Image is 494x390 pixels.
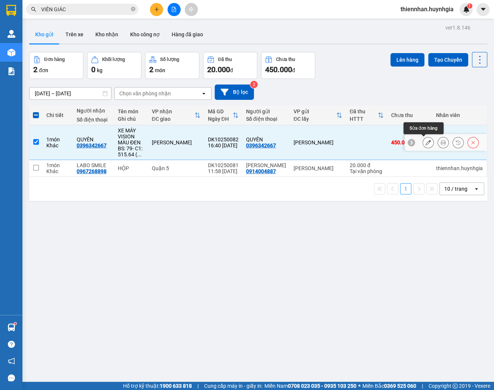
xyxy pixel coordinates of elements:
div: Số điện thoại [246,116,286,122]
div: 0396342667 [6,32,66,43]
button: Kho công nợ [124,25,166,43]
span: thiennhan.huynhgia [395,4,460,14]
span: plus [154,7,159,12]
div: Số điện thoại [77,117,110,123]
img: icon-new-feature [463,6,470,13]
div: 1 món [46,162,69,168]
div: Nhân viên [436,112,483,118]
div: Quận 5 [152,165,200,171]
div: Chưa thu [391,112,429,118]
button: Trên xe [59,25,89,43]
span: Miền Bắc [362,382,416,390]
span: question-circle [8,341,15,348]
strong: 0708 023 035 - 0935 103 250 [288,383,356,389]
span: Nhận: [71,6,89,14]
div: Số lượng [160,57,179,62]
span: | [422,382,423,390]
span: file-add [171,7,177,12]
div: QUYÊN [71,23,131,32]
div: [PERSON_NAME] [152,139,200,145]
div: 20.000 đ [350,162,384,168]
div: Sửa đơn hàng [423,137,434,148]
img: warehouse-icon [7,49,15,56]
div: Ghi chú [118,116,144,122]
button: Lên hàng [390,53,424,67]
div: LABO SMILE [77,162,110,168]
div: thiennhan.huynhgia [436,165,483,171]
div: Sửa đơn hàng [404,122,444,134]
button: Bộ lọc [215,85,254,100]
sup: 2 [250,81,258,88]
div: Ngày ĐH [208,116,233,122]
span: notification [8,357,15,365]
div: [PERSON_NAME] [294,165,342,171]
button: file-add [168,3,181,16]
th: Toggle SortBy [204,105,242,125]
span: copyright [452,383,458,389]
span: close-circle [131,6,135,13]
button: Tạo Chuyến [428,53,468,67]
img: warehouse-icon [7,30,15,38]
div: 1 món [46,136,69,142]
sup: 1 [467,3,472,9]
div: Đơn hàng [44,57,65,62]
div: Đã thu [218,57,232,62]
div: Khối lượng [102,57,125,62]
div: [PERSON_NAME] [294,139,342,145]
div: ĐC giao [152,116,194,122]
span: caret-down [480,6,487,13]
div: Người nhận [77,108,110,114]
div: XE MÁY VISION MÀU ĐEN [118,128,144,145]
img: warehouse-icon [7,323,15,331]
span: Chưa thu : [70,47,86,65]
div: 16:40 [DATE] [208,142,239,148]
span: đ [292,67,295,73]
button: Hàng đã giao [166,25,209,43]
th: Toggle SortBy [290,105,346,125]
span: đơn [39,67,48,73]
div: Khác [46,168,69,174]
span: message [8,374,15,381]
div: 0396342667 [77,142,107,148]
div: [PERSON_NAME] [6,6,66,23]
strong: 1900 633 818 [160,383,192,389]
div: Mã GD [208,108,233,114]
div: Tại văn phòng [350,168,384,174]
div: ĐC lấy [294,116,336,122]
button: aim [185,3,198,16]
div: Khác [46,142,69,148]
div: DK10250081 [208,162,239,168]
button: Kho gửi [29,25,59,43]
svg: open [201,90,207,96]
span: 450.000 [265,65,292,74]
div: HTTT [350,116,378,122]
button: Kho nhận [89,25,124,43]
span: 1 [468,3,471,9]
span: Miền Nam [264,382,356,390]
span: ... [137,151,142,157]
div: Chọn văn phòng nhận [119,90,171,97]
div: Người gửi [246,108,286,114]
strong: 0369 525 060 [384,383,416,389]
span: kg [97,67,102,73]
button: Số lượng2món [145,52,199,79]
svg: open [473,186,479,192]
button: caret-down [476,3,490,16]
th: Toggle SortBy [346,105,387,125]
span: | [197,382,199,390]
span: món [155,67,165,73]
div: VP gửi [294,108,336,114]
div: 450.000 đ [391,139,429,145]
div: MỘNG TƯỜNG [246,162,286,168]
div: 11:58 [DATE] [208,168,239,174]
button: Chưa thu450.000đ [261,52,315,79]
div: 0396342667 [71,32,131,43]
div: 0914004887 [246,168,276,174]
span: Cung cấp máy in - giấy in: [204,382,263,390]
div: Tên món [118,108,144,114]
span: 2 [149,65,153,74]
span: ⚪️ [358,384,360,387]
div: Chi tiết [46,112,69,118]
button: Đã thu20.000đ [203,52,257,79]
div: Đã thu [350,108,378,114]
